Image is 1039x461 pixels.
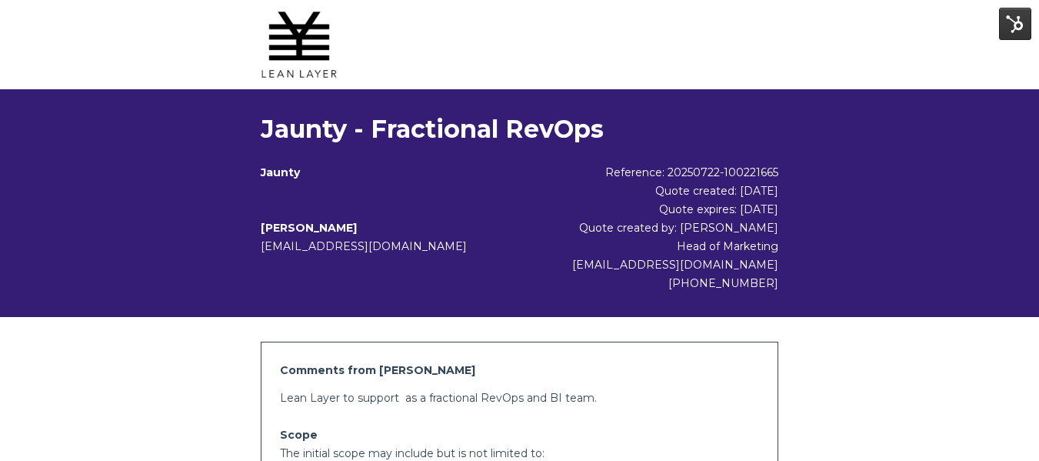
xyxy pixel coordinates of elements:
h2: Comments from [PERSON_NAME] [280,361,759,379]
h1: Jaunty - Fractional RevOps [261,114,778,145]
b: [PERSON_NAME] [261,221,357,235]
div: Reference: 20250722-100221665 [545,163,778,182]
img: Lean Layer [261,6,338,83]
p: Lean Layer to support as a fractional RevOps and BI team. [280,389,759,407]
img: HubSpot Tools Menu Toggle [999,8,1031,40]
div: Quote created: [DATE] [545,182,778,200]
b: Jaunty [261,165,300,179]
span: Quote created by: [PERSON_NAME] Head of Marketing [EMAIL_ADDRESS][DOMAIN_NAME] [PHONE_NUMBER] [572,221,778,290]
strong: Scope [280,428,318,442]
span: [EMAIL_ADDRESS][DOMAIN_NAME] [261,239,467,253]
div: Quote expires: [DATE] [545,200,778,219]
